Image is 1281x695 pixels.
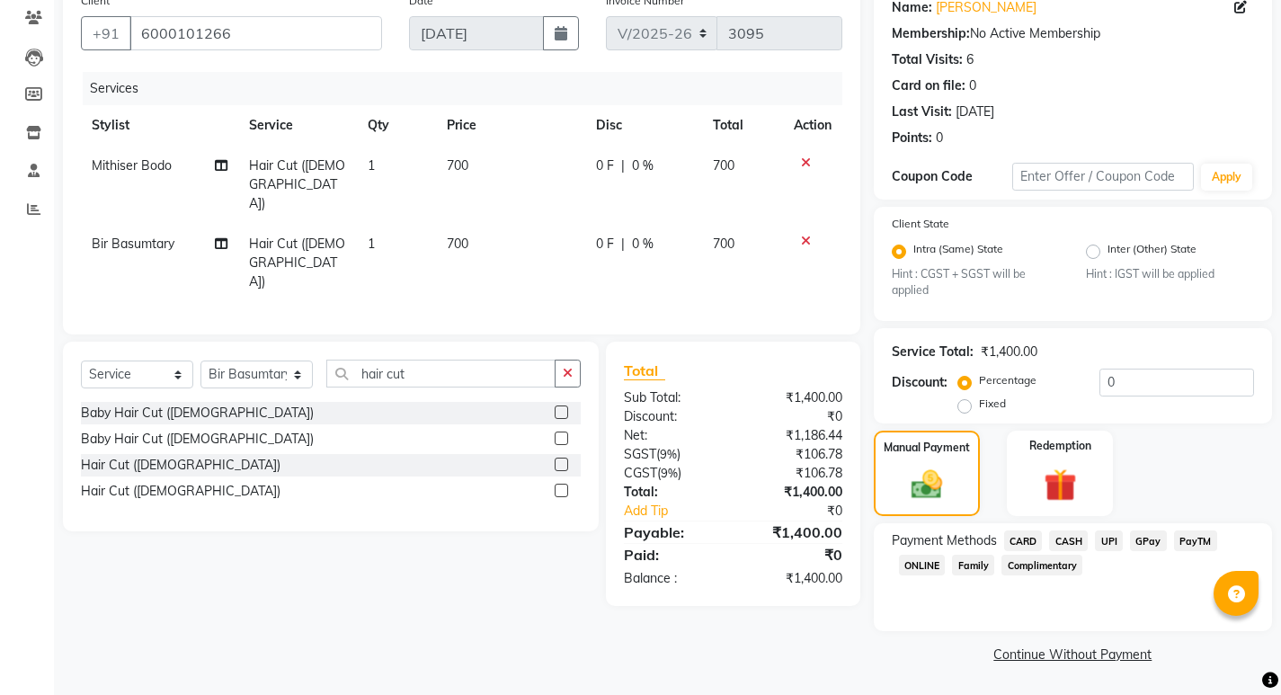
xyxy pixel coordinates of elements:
small: Hint : CGST + SGST will be applied [892,266,1060,299]
div: Membership: [892,24,970,43]
span: CARD [1004,530,1043,551]
span: 0 % [632,235,654,254]
span: GPay [1130,530,1167,551]
span: 700 [713,157,734,174]
span: 1 [368,236,375,252]
span: Complimentary [1001,555,1082,575]
div: 6 [966,50,974,69]
div: 0 [969,76,976,95]
div: Baby Hair Cut ([DEMOGRAPHIC_DATA]) [81,430,314,449]
div: Coupon Code [892,167,1012,186]
div: Sub Total: [610,388,733,407]
span: PayTM [1174,530,1217,551]
span: 1 [368,157,375,174]
span: 700 [447,236,468,252]
div: ₹0 [733,407,855,426]
th: Total [702,105,783,146]
label: Redemption [1029,438,1091,454]
div: Baby Hair Cut ([DEMOGRAPHIC_DATA]) [81,404,314,423]
div: Payable: [610,521,733,543]
span: Hair Cut ([DEMOGRAPHIC_DATA]) [249,236,345,290]
span: ONLINE [899,555,946,575]
button: Apply [1201,164,1252,191]
label: Percentage [979,372,1036,388]
span: Mithiser Bodo [92,157,172,174]
th: Disc [585,105,702,146]
label: Fixed [979,396,1006,412]
div: 0 [936,129,943,147]
div: Hair Cut ([DEMOGRAPHIC_DATA]) [81,482,280,501]
th: Stylist [81,105,238,146]
small: Hint : IGST will be applied [1086,266,1254,282]
div: Net: [610,426,733,445]
div: Points: [892,129,932,147]
img: _cash.svg [902,467,952,503]
span: 700 [447,157,468,174]
span: Payment Methods [892,531,997,550]
span: SGST [624,446,656,462]
span: | [621,156,625,175]
div: ₹106.78 [733,464,855,483]
label: Client State [892,216,949,232]
div: ₹1,400.00 [733,483,855,502]
div: ₹1,400.00 [733,388,855,407]
span: CGST [624,465,657,481]
div: Paid: [610,544,733,566]
a: Add Tip [610,502,753,521]
button: +91 [81,16,131,50]
div: Discount: [610,407,733,426]
span: 9% [661,466,678,480]
div: ( ) [610,445,733,464]
div: ₹1,400.00 [981,343,1037,361]
th: Price [436,105,585,146]
input: Search by Name/Mobile/Email/Code [129,16,382,50]
div: ₹0 [753,502,856,521]
div: ₹1,400.00 [733,521,855,543]
div: ₹0 [733,544,855,566]
span: UPI [1095,530,1123,551]
div: Total Visits: [892,50,963,69]
div: Discount: [892,373,947,392]
th: Qty [357,105,436,146]
span: 0 F [596,156,614,175]
input: Search or Scan [326,360,556,388]
div: ₹1,186.44 [733,426,855,445]
label: Intra (Same) State [913,241,1003,263]
div: Card on file: [892,76,965,95]
span: 700 [713,236,734,252]
span: | [621,235,625,254]
div: ( ) [610,464,733,483]
div: Last Visit: [892,102,952,121]
span: Hair Cut ([DEMOGRAPHIC_DATA]) [249,157,345,211]
span: 0 % [632,156,654,175]
div: Balance : [610,569,733,588]
div: ₹106.78 [733,445,855,464]
th: Action [783,105,842,146]
th: Service [238,105,357,146]
div: Service Total: [892,343,974,361]
div: [DATE] [956,102,994,121]
a: Continue Without Payment [877,646,1268,664]
span: CASH [1049,530,1088,551]
label: Manual Payment [884,440,970,456]
div: Total: [610,483,733,502]
div: Hair Cut ([DEMOGRAPHIC_DATA]) [81,456,280,475]
div: Services [83,72,856,105]
span: Bir Basumtary [92,236,174,252]
img: _gift.svg [1034,465,1087,505]
span: Total [624,361,665,380]
span: Family [952,555,994,575]
span: 9% [660,447,677,461]
input: Enter Offer / Coupon Code [1012,163,1194,191]
span: 0 F [596,235,614,254]
label: Inter (Other) State [1108,241,1196,263]
div: ₹1,400.00 [733,569,855,588]
div: No Active Membership [892,24,1254,43]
